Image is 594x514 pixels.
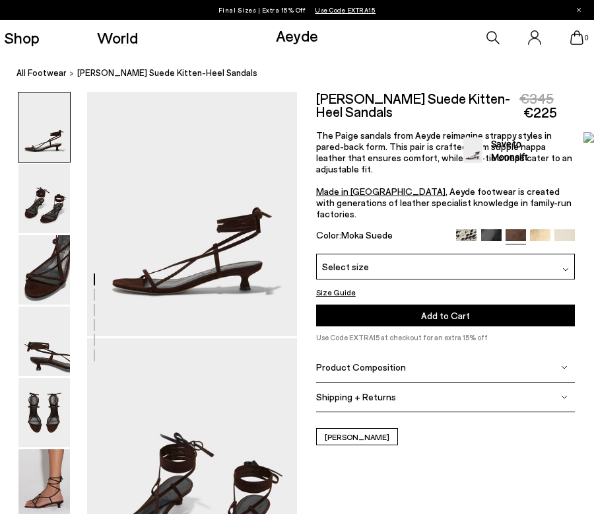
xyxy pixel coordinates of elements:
a: Made in [GEOGRAPHIC_DATA] [316,186,445,197]
span: Shipping + Returns [316,391,396,402]
p: Final Sizes | Extra 15% Off [218,3,376,17]
p: Use Code EXTRA15 at checkout for an extra 15% off [316,332,575,344]
a: Shop [4,30,40,46]
a: 0 [570,30,583,45]
button: Size Guide [316,285,356,299]
span: Product Composition [316,361,406,373]
img: Paige Suede Kitten-Heel Sandals - Image 1 [18,92,70,162]
span: 0 [583,34,590,42]
span: €345 [519,90,554,106]
div: Color: [316,229,448,244]
a: Aeyde [276,26,318,45]
a: All Footwear [16,66,67,80]
span: €225 [523,104,557,120]
h2: [PERSON_NAME] Suede Kitten-Heel Sandals [316,92,519,118]
span: Add to Cart [421,310,470,321]
span: Navigate to /collections/ss25-final-sizes [315,6,376,14]
img: svg%3E [561,394,568,400]
img: Paige Suede Kitten-Heel Sandals - Image 2 [18,164,70,233]
nav: breadcrumb [16,55,594,92]
span: Select size [322,260,369,274]
span: The Paige sandals from Aeyde reimagine strappy styles in pared-back form. This pair is crafted fr... [316,129,572,219]
a: World [97,30,138,46]
a: [PERSON_NAME] [316,429,398,446]
span: [PERSON_NAME] Suede Kitten-Heel Sandals [77,66,257,80]
span: Moka Suede [341,229,393,240]
img: svg%3E [561,364,568,371]
img: Paige Suede Kitten-Heel Sandals - Image 3 [18,235,70,305]
button: Add to Cart [316,305,575,326]
img: svg%3E [562,266,569,273]
img: Paige Suede Kitten-Heel Sandals - Image 4 [18,307,70,376]
img: Paige Suede Kitten-Heel Sandals - Image 5 [18,378,70,447]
